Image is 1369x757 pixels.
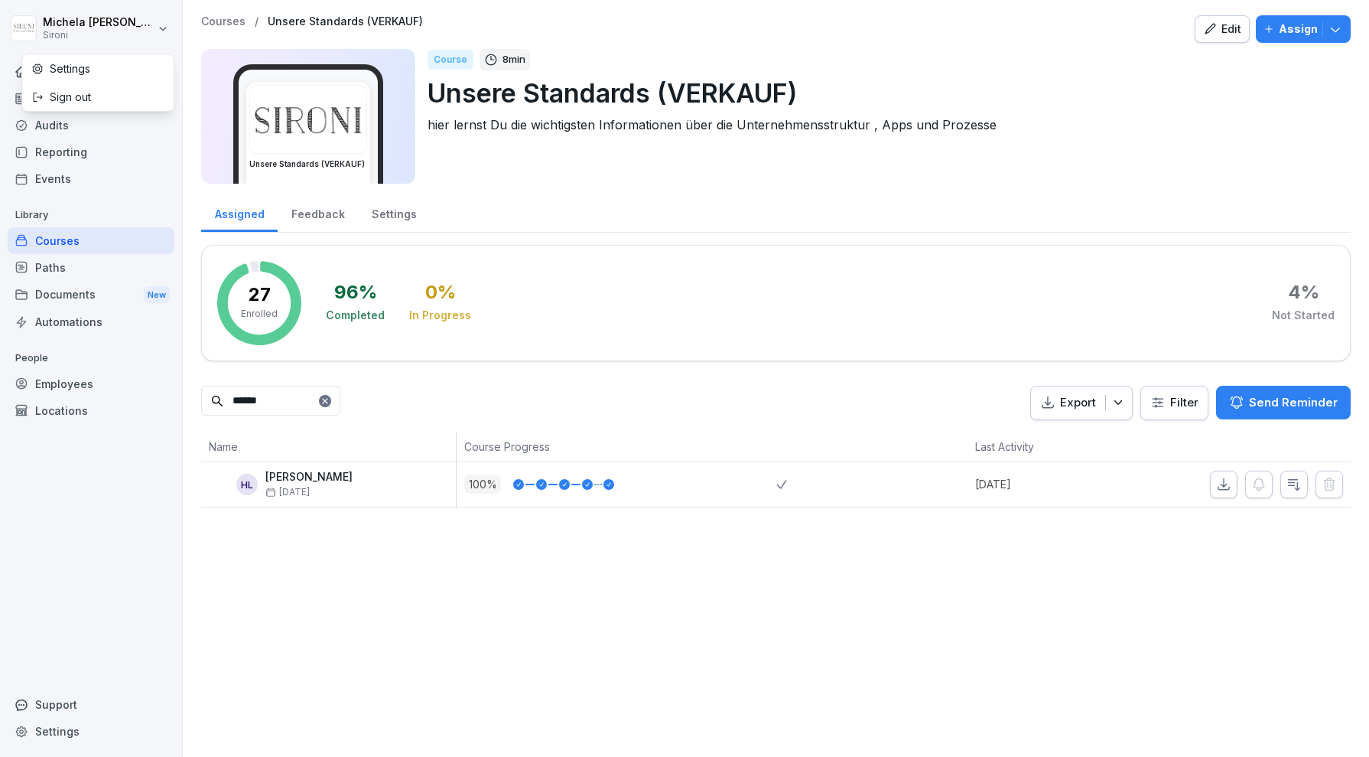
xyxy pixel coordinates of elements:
p: Export [1060,394,1096,412]
div: Settings [22,54,174,83]
div: Edit [1203,21,1241,38]
p: Send Reminder [1249,394,1338,411]
div: Sign out [22,83,174,111]
p: Assign [1279,21,1318,38]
